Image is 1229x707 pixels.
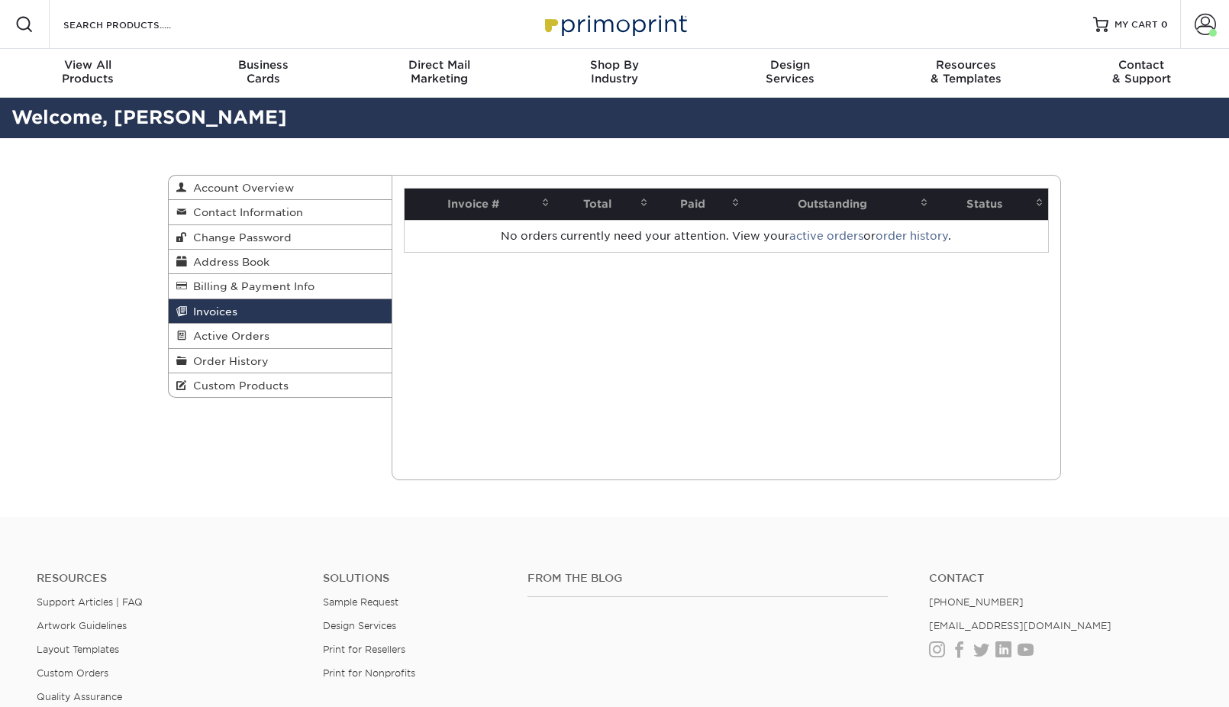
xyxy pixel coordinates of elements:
[702,58,878,72] span: Design
[527,58,702,86] div: Industry
[187,256,269,268] span: Address Book
[929,620,1111,631] a: [EMAIL_ADDRESS][DOMAIN_NAME]
[169,200,392,224] a: Contact Information
[351,49,527,98] a: Direct MailMarketing
[929,596,1024,608] a: [PHONE_NUMBER]
[323,620,396,631] a: Design Services
[878,49,1053,98] a: Resources& Templates
[169,250,392,274] a: Address Book
[527,49,702,98] a: Shop ByIndustry
[187,231,292,244] span: Change Password
[37,691,122,702] a: Quality Assurance
[878,58,1053,86] div: & Templates
[187,305,237,318] span: Invoices
[538,8,691,40] img: Primoprint
[1114,18,1158,31] span: MY CART
[351,58,527,86] div: Marketing
[176,58,351,86] div: Cards
[789,230,863,242] a: active orders
[37,620,127,631] a: Artwork Guidelines
[169,324,392,348] a: Active Orders
[187,355,269,367] span: Order History
[653,189,744,220] th: Paid
[351,58,527,72] span: Direct Mail
[176,49,351,98] a: BusinessCards
[744,189,933,220] th: Outstanding
[527,572,887,585] h4: From the Blog
[176,58,351,72] span: Business
[37,596,143,608] a: Support Articles | FAQ
[702,58,878,86] div: Services
[169,349,392,373] a: Order History
[169,225,392,250] a: Change Password
[169,373,392,397] a: Custom Products
[187,206,303,218] span: Contact Information
[37,644,119,655] a: Layout Templates
[187,280,315,292] span: Billing & Payment Info
[323,667,415,679] a: Print for Nonprofits
[37,572,300,585] h4: Resources
[405,220,1049,252] td: No orders currently need your attention. View your or .
[1053,58,1229,72] span: Contact
[187,330,269,342] span: Active Orders
[527,58,702,72] span: Shop By
[169,176,392,200] a: Account Overview
[702,49,878,98] a: DesignServices
[37,667,108,679] a: Custom Orders
[169,274,392,299] a: Billing & Payment Info
[554,189,653,220] th: Total
[323,644,405,655] a: Print for Resellers
[1161,19,1168,30] span: 0
[323,596,398,608] a: Sample Request
[1053,49,1229,98] a: Contact& Support
[876,230,948,242] a: order history
[933,189,1048,220] th: Status
[187,182,294,194] span: Account Overview
[62,15,211,34] input: SEARCH PRODUCTS.....
[878,58,1053,72] span: Resources
[323,572,505,585] h4: Solutions
[929,572,1192,585] a: Contact
[1053,58,1229,86] div: & Support
[405,189,555,220] th: Invoice #
[187,379,289,392] span: Custom Products
[169,299,392,324] a: Invoices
